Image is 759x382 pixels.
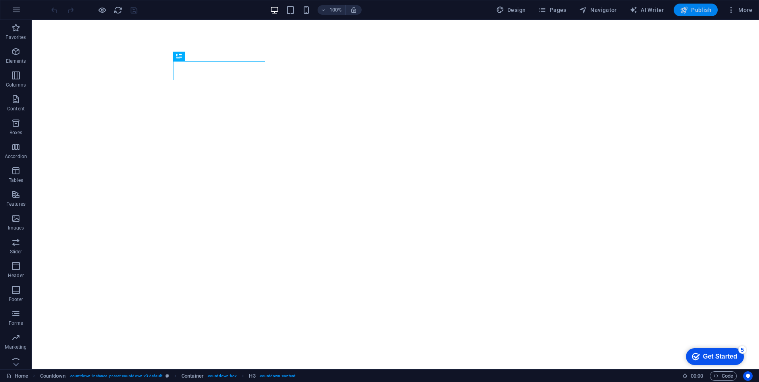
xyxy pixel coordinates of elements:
button: Pages [535,4,569,16]
button: More [724,4,755,16]
div: Get Started 5 items remaining, 0% complete [6,4,64,21]
span: : [696,373,697,379]
div: 5 [59,2,67,10]
p: Forms [9,320,23,326]
p: Marketing [5,344,27,350]
p: Slider [10,249,22,255]
span: Design [496,6,526,14]
div: Get Started [23,9,58,16]
p: Content [7,106,25,112]
span: Click to select. Double-click to edit [40,371,66,381]
span: Click to select. Double-click to edit [181,371,204,381]
i: Reload page [114,6,123,15]
button: Design [493,4,529,16]
button: Click here to leave preview mode and continue editing [97,5,107,15]
p: Images [8,225,24,231]
p: Header [8,272,24,279]
button: Publish [674,4,718,16]
span: . countdown-instance .preset-countdown-v3-default [69,371,162,381]
span: 00 00 [691,371,703,381]
p: Boxes [10,129,23,136]
i: This element is a customizable preset [166,374,169,378]
span: Code [713,371,733,381]
button: reload [113,5,123,15]
span: . countdown-box [207,371,237,381]
a: Click to cancel selection. Double-click to open Pages [6,371,28,381]
button: 100% [318,5,346,15]
h6: 100% [329,5,342,15]
button: Navigator [576,4,620,16]
span: More [727,6,752,14]
p: Elements [6,58,26,64]
span: . countdown-content [259,371,296,381]
button: AI Writer [626,4,667,16]
button: Usercentrics [743,371,753,381]
span: Click to select. Double-click to edit [249,371,255,381]
span: AI Writer [630,6,664,14]
button: Code [710,371,737,381]
i: On resize automatically adjust zoom level to fit chosen device. [350,6,357,14]
p: Accordion [5,153,27,160]
span: Publish [680,6,711,14]
p: Tables [9,177,23,183]
span: Pages [538,6,566,14]
div: Design (Ctrl+Alt+Y) [493,4,529,16]
p: Footer [9,296,23,303]
p: Features [6,201,25,207]
p: Favorites [6,34,26,41]
h6: Session time [682,371,703,381]
nav: breadcrumb [40,371,296,381]
span: Navigator [579,6,617,14]
p: Columns [6,82,26,88]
